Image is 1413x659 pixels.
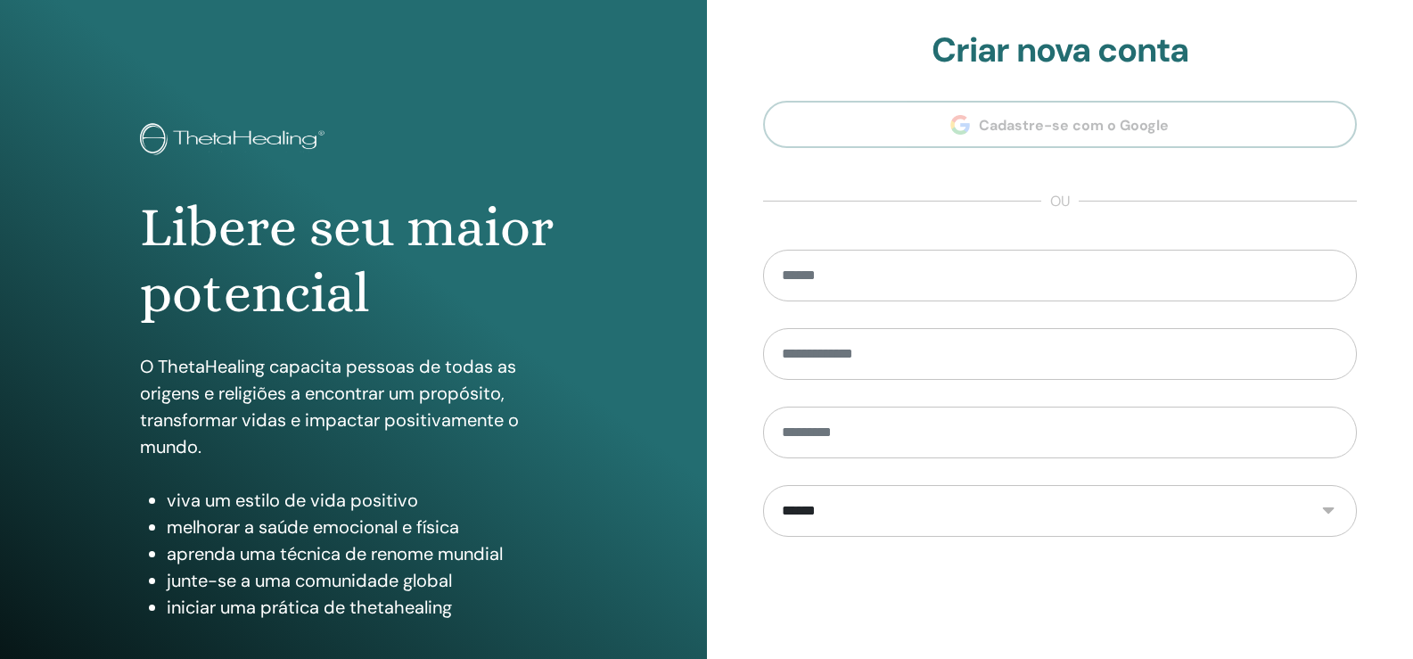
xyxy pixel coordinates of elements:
[167,542,503,565] font: aprenda uma técnica de renome mundial
[167,596,452,619] font: iniciar uma prática de thetahealing
[167,569,452,592] font: junte-se a uma comunidade global
[167,489,418,512] font: viva um estilo de vida positivo
[1050,192,1070,210] font: ou
[167,515,459,539] font: melhorar a saúde emocional e física
[140,355,519,458] font: O ThetaHealing capacita pessoas de todas as origens e religiões a encontrar um propósito, transfo...
[924,564,1195,633] iframe: reCAPTCHA
[932,28,1188,72] font: Criar nova conta
[140,195,554,325] font: Libere seu maior potencial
